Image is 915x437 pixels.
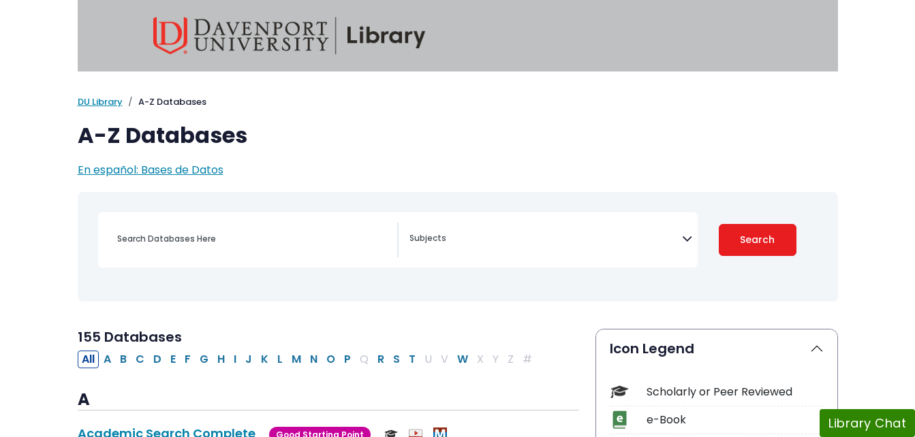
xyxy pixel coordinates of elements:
[820,409,915,437] button: Library Chat
[78,351,99,368] button: All
[230,351,241,368] button: Filter Results I
[373,351,388,368] button: Filter Results R
[647,384,824,400] div: Scholarly or Peer Reviewed
[78,327,182,346] span: 155 Databases
[78,351,538,366] div: Alpha-list to filter by first letter of database name
[647,412,824,428] div: e-Book
[241,351,256,368] button: Filter Results J
[181,351,195,368] button: Filter Results F
[340,351,355,368] button: Filter Results P
[596,329,837,368] button: Icon Legend
[78,95,838,109] nav: breadcrumb
[78,192,838,302] nav: Search filters
[99,351,115,368] button: Filter Results A
[409,234,682,245] textarea: Search
[719,224,796,256] button: Submit for Search Results
[149,351,166,368] button: Filter Results D
[405,351,420,368] button: Filter Results T
[109,229,397,248] input: Search database by title or keyword
[453,351,472,368] button: Filter Results W
[166,351,180,368] button: Filter Results E
[322,351,339,368] button: Filter Results O
[78,123,838,148] h1: A-Z Databases
[196,351,213,368] button: Filter Results G
[288,351,305,368] button: Filter Results M
[153,17,426,54] img: Davenport University Library
[257,351,273,368] button: Filter Results K
[389,351,404,368] button: Filter Results S
[78,95,123,108] a: DU Library
[78,390,579,410] h3: A
[306,351,322,368] button: Filter Results N
[610,383,629,401] img: Icon Scholarly or Peer Reviewed
[131,351,149,368] button: Filter Results C
[78,162,223,178] a: En español: Bases de Datos
[610,410,629,429] img: Icon e-Book
[123,95,206,109] li: A-Z Databases
[273,351,287,368] button: Filter Results L
[213,351,229,368] button: Filter Results H
[116,351,131,368] button: Filter Results B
